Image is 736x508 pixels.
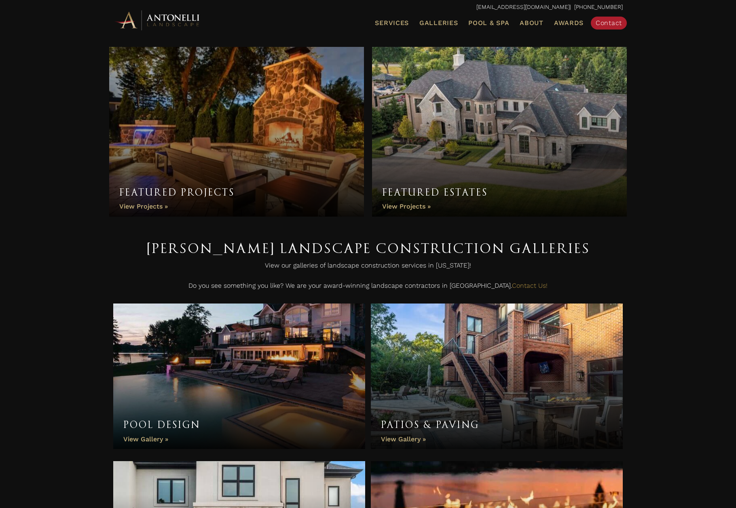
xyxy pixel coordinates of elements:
[476,4,570,10] a: [EMAIL_ADDRESS][DOMAIN_NAME]
[465,18,512,28] a: Pool & Spa
[375,20,409,26] span: Services
[113,259,623,276] p: View our galleries of landscape construction services in [US_STATE]!
[516,18,547,28] a: About
[372,18,412,28] a: Services
[113,2,623,13] p: | [PHONE_NUMBER]
[419,19,458,27] span: Galleries
[512,282,548,289] a: Contact Us!
[416,18,461,28] a: Galleries
[591,17,627,30] a: Contact
[596,19,622,27] span: Contact
[113,237,623,259] h1: [PERSON_NAME] Landscape Construction Galleries
[113,9,202,31] img: Antonelli Horizontal Logo
[468,19,509,27] span: Pool & Spa
[520,20,544,26] span: About
[554,19,584,27] span: Awards
[113,280,623,296] p: Do you see something you like? We are your award-winning landscape contractors in [GEOGRAPHIC_DATA].
[551,18,587,28] a: Awards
